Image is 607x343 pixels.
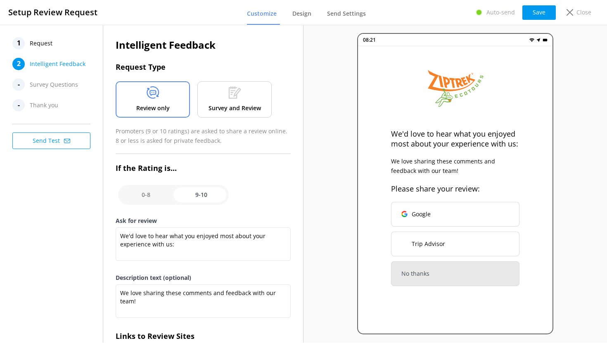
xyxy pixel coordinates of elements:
p: Review only [136,104,170,113]
p: Auto-send [486,8,515,17]
span: Customize [247,9,277,18]
div: 2 [12,58,25,70]
p: We love sharing these comments and feedback with our team! [391,157,519,175]
img: near-me.png [536,38,541,43]
div: - [12,99,25,111]
span: Intelligent Feedback [30,58,85,70]
img: wifi.png [529,38,534,43]
div: - [12,78,25,91]
span: Send Settings [327,9,366,18]
p: Promoters (9 or 10 ratings) are asked to share a review online. 8 or less is asked for private fe... [116,127,291,145]
h3: Request Type [116,61,291,73]
button: Google [391,202,519,227]
span: Thank you [30,99,58,111]
label: Description text (optional) [116,273,291,282]
span: Survey Questions [30,78,78,91]
h3: If the Rating is... [116,162,291,174]
p: Survey and Review [209,104,261,113]
p: Please share your review: [391,184,519,194]
p: 08:21 [363,36,376,44]
button: Save [522,5,556,20]
p: We'd love to hear what you enjoyed most about your experience with us: [391,129,519,149]
button: No thanks [391,261,519,286]
h3: Setup Review Request [8,6,97,19]
label: Ask for review [116,216,291,225]
span: Design [292,9,311,18]
img: 40-1614892838.png [419,63,492,112]
div: 1 [12,37,25,50]
textarea: We'd love to hear what you enjoyed most about your experience with us: [116,227,291,261]
h2: Intelligent Feedback [116,37,291,53]
button: Send Test [12,132,90,149]
textarea: We love sharing these comments and feedback with our team! [116,284,291,318]
h3: Links to Review Sites [116,330,291,342]
button: Trip Advisor [391,232,519,256]
span: Request [30,37,52,50]
img: battery.png [543,38,548,43]
p: Close [576,8,591,17]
